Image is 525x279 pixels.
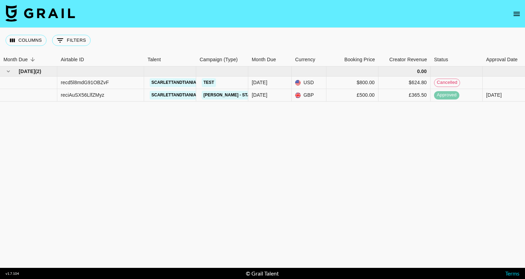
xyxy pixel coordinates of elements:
[417,68,427,75] div: 0.00
[295,53,315,66] div: Currency
[292,53,326,66] div: Currency
[490,244,517,271] iframe: Drift Widget Chat Controller
[505,270,519,277] a: Terms
[510,7,524,21] button: open drawer
[357,91,375,98] div: £500.00
[252,53,276,66] div: Month Due
[3,66,13,76] button: hide children
[61,53,84,66] div: Airtable ID
[252,91,267,98] div: Sep '25
[378,53,431,66] div: Creator Revenue
[150,78,198,87] button: scarlettandtiania
[19,68,35,75] span: [DATE]
[6,5,75,22] img: Grail Talent
[389,53,427,66] div: Creator Revenue
[61,91,104,98] div: reciAuSX56LlfZMyz
[434,53,448,66] div: Status
[344,53,375,66] div: Booking Price
[326,53,378,66] div: Booking Price
[148,53,161,66] div: Talent
[248,53,292,66] div: Month Due
[28,55,37,64] button: Sort
[486,53,518,66] div: Approval Date
[200,53,238,66] div: Campaign (Type)
[52,35,91,46] button: Show filters
[409,91,427,98] div: £365.50
[57,53,144,66] div: Airtable ID
[144,53,196,66] div: Talent
[434,92,459,98] span: approved
[202,91,254,99] button: [PERSON_NAME] - Stay
[434,79,460,86] span: cancelled
[252,79,267,86] div: Sep '25
[3,53,28,66] div: Month Due
[409,79,427,86] div: $624.80
[292,77,326,89] div: USD
[6,35,47,46] button: Select columns
[196,53,248,66] div: Campaign (Type)
[431,53,483,66] div: Status
[35,68,41,75] span: ( 2 )
[292,89,326,102] div: GBP
[357,79,375,86] div: $800.00
[202,78,216,87] button: Test
[61,79,109,86] div: recd5l8mdG91OBZvF
[246,270,279,277] div: © Grail Talent
[6,271,19,276] div: v 1.7.104
[486,91,502,98] div: 9/23/2025
[150,91,198,99] button: scarlettandtiania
